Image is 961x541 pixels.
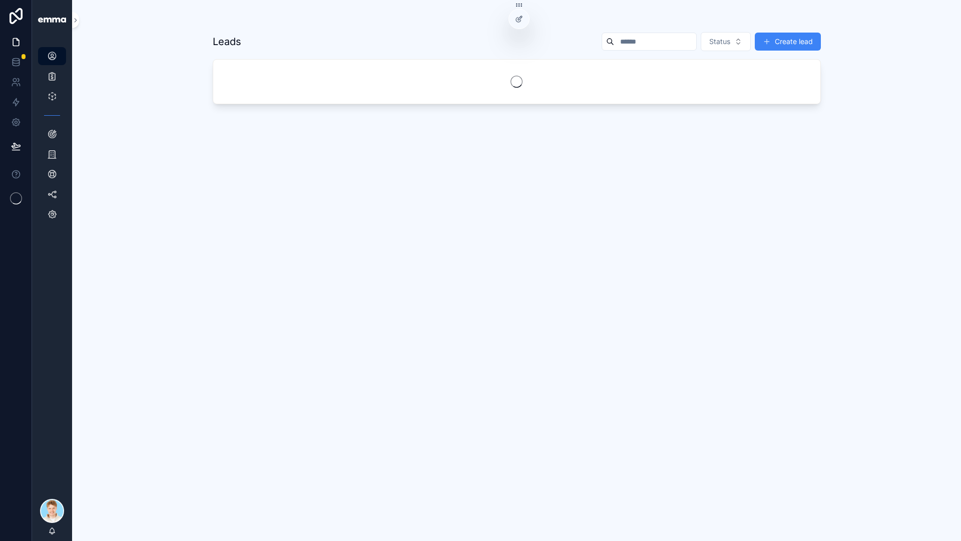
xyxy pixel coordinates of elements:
[38,18,66,23] img: App logo
[709,37,730,47] span: Status
[701,32,751,51] button: Select Button
[32,40,72,236] div: scrollable content
[755,33,821,51] button: Create lead
[213,35,241,49] h1: Leads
